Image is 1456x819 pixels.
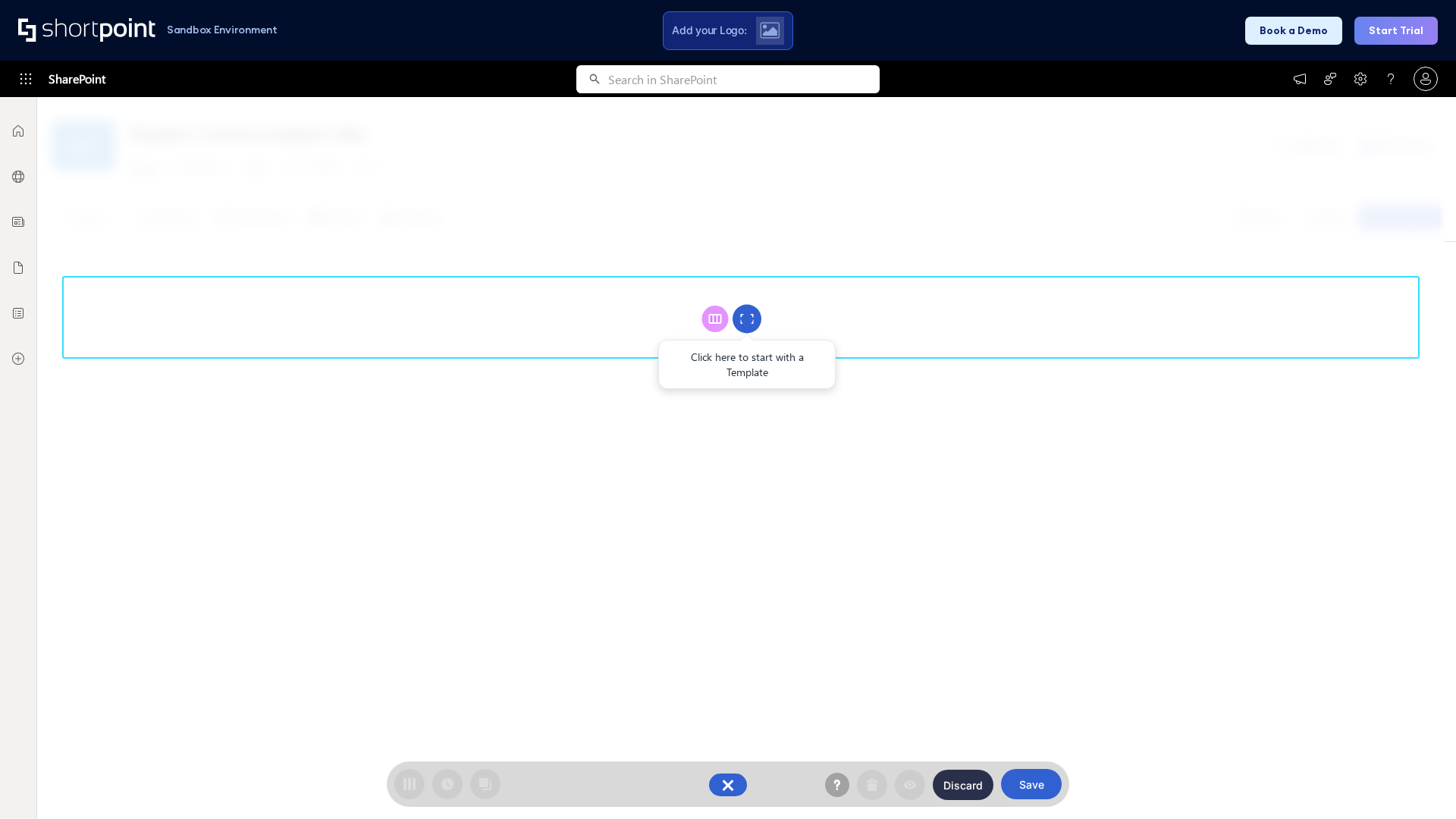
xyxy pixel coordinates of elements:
[672,24,746,37] span: Add your Logo:
[608,65,880,93] input: Search in SharePoint
[760,22,780,39] img: Upload logo
[1001,769,1062,799] button: Save
[1354,17,1438,45] button: Start Trial
[167,26,278,34] h1: Sandbox Environment
[1245,17,1342,45] button: Book a Demo
[49,61,105,97] span: SharePoint
[1380,746,1456,819] iframe: Chat Widget
[933,770,993,800] button: Discard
